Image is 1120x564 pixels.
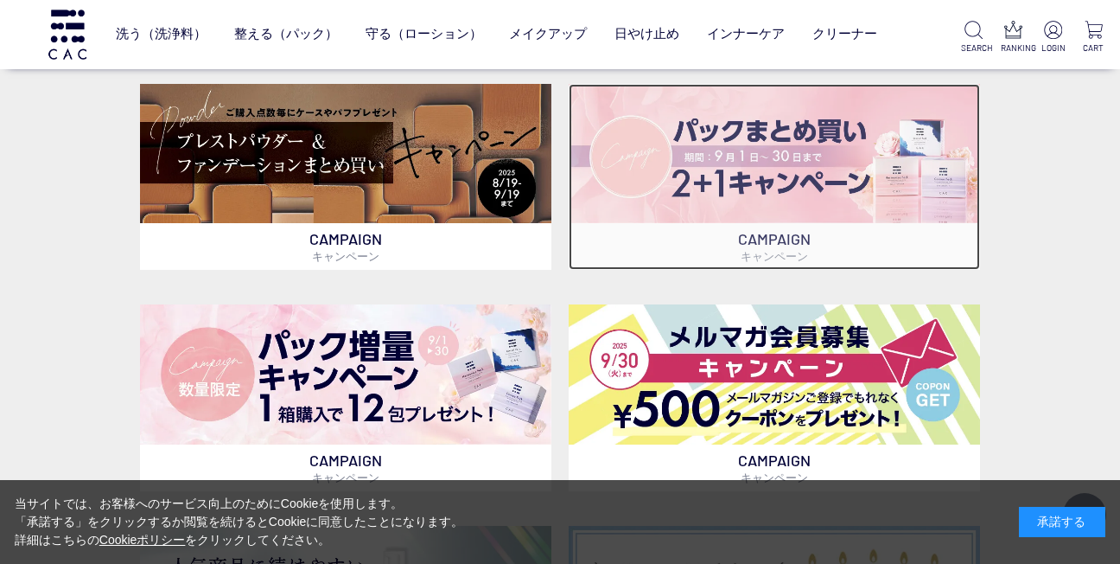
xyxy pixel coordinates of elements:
img: パック増量キャンペーン [140,304,551,444]
a: インナーケア [707,12,785,56]
a: 洗う（洗浄料） [116,12,207,56]
span: キャンペーン [312,471,379,484]
p: CAMPAIGN [140,223,551,270]
a: メルマガ会員募集 メルマガ会員募集 CAMPAIGNキャンペーン [569,304,980,490]
a: 整える（パック） [234,12,338,56]
a: LOGIN [1040,21,1066,54]
img: メルマガ会員募集 [569,304,980,444]
p: CAMPAIGN [569,223,980,270]
div: 承諾する [1019,507,1105,537]
a: Cookieポリシー [99,533,186,547]
a: パックキャンペーン2+1 パックキャンペーン2+1 CAMPAIGNキャンペーン [569,84,980,270]
a: SEARCH [961,21,987,54]
a: 日やけ止め [614,12,679,56]
p: RANKING [1001,42,1027,54]
span: キャンペーン [741,471,808,484]
a: CART [1080,21,1106,54]
a: パック増量キャンペーン パック増量キャンペーン CAMPAIGNキャンペーン [140,304,551,490]
img: パックキャンペーン2+1 [569,84,980,223]
p: CAMPAIGN [569,445,980,491]
a: 守る（ローション） [366,12,482,56]
p: CAMPAIGN [140,445,551,491]
a: クリーナー [812,12,877,56]
p: CART [1080,42,1106,54]
div: 当サイトでは、お客様へのサービス向上のためにCookieを使用します。 「承諾する」をクリックするか閲覧を続けるとCookieに同意したことになります。 詳細はこちらの をクリックしてください。 [15,495,464,549]
span: キャンペーン [312,249,379,263]
a: RANKING [1001,21,1027,54]
img: logo [46,10,89,59]
p: SEARCH [961,42,987,54]
a: ベースメイクキャンペーン ベースメイクキャンペーン CAMPAIGNキャンペーン [140,84,551,270]
p: LOGIN [1040,42,1066,54]
span: キャンペーン [741,249,808,263]
img: ベースメイクキャンペーン [140,84,551,223]
a: メイクアップ [509,12,587,56]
